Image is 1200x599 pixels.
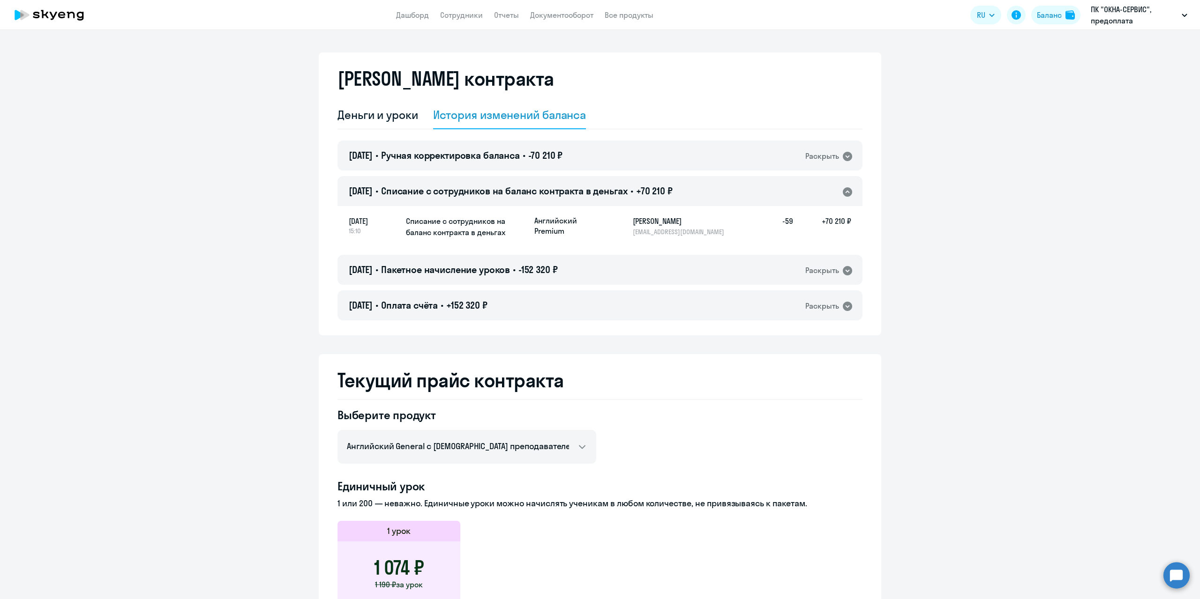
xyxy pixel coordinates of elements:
[513,264,516,275] span: •
[375,185,378,197] span: •
[793,215,851,236] h5: +70 210 ₽
[1037,9,1062,21] div: Баланс
[349,227,398,235] span: 15:10
[337,479,862,494] h4: Единичный урок
[1031,6,1080,24] button: Балансbalance
[375,580,396,589] span: 1 190 ₽
[977,9,985,21] span: RU
[633,215,729,227] h5: [PERSON_NAME]
[381,149,520,161] span: Ручная корректировка баланса
[349,215,398,227] span: [DATE]
[349,264,373,275] span: [DATE]
[349,299,373,311] span: [DATE]
[396,10,429,20] a: Дашборд
[375,149,378,161] span: •
[528,149,563,161] span: -70 210 ₽
[494,10,519,20] a: Отчеты
[381,264,510,275] span: Пакетное начисление уроков
[337,369,862,392] h2: Текущий прайс контракта
[337,497,862,510] p: 1 или 200 — неважно. Единичные уроки можно начислять ученикам в любом количестве, не привязываясь...
[433,107,586,122] div: История изменений баланса
[375,299,378,311] span: •
[530,10,593,20] a: Документооборот
[337,67,554,90] h2: [PERSON_NAME] контракта
[633,228,729,236] p: [EMAIL_ADDRESS][DOMAIN_NAME]
[375,264,378,275] span: •
[374,556,424,579] h3: 1 074 ₽
[518,264,558,275] span: -152 320 ₽
[406,215,527,238] h5: Списание с сотрудников на баланс контракта в деньгах
[381,185,628,197] span: Списание с сотрудников на баланс контракта в деньгах
[337,107,418,122] div: Деньги и уроки
[805,265,839,276] div: Раскрыть
[1086,4,1192,26] button: ПК "ОКНА-СЕРВИС", предоплата
[396,580,423,589] span: за урок
[805,300,839,312] div: Раскрыть
[523,149,525,161] span: •
[446,299,487,311] span: +152 320 ₽
[1091,4,1178,26] p: ПК "ОКНА-СЕРВИС", предоплата
[349,185,373,197] span: [DATE]
[1065,10,1075,20] img: balance
[440,10,483,20] a: Сотрудники
[636,185,673,197] span: +70 210 ₽
[381,299,438,311] span: Оплата счёта
[630,185,633,197] span: •
[605,10,653,20] a: Все продукты
[441,299,443,311] span: •
[387,525,411,537] h5: 1 урок
[763,215,793,236] h5: -59
[970,6,1001,24] button: RU
[349,149,373,161] span: [DATE]
[337,407,596,422] h4: Выберите продукт
[534,215,605,236] p: Английский Premium
[805,150,839,162] div: Раскрыть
